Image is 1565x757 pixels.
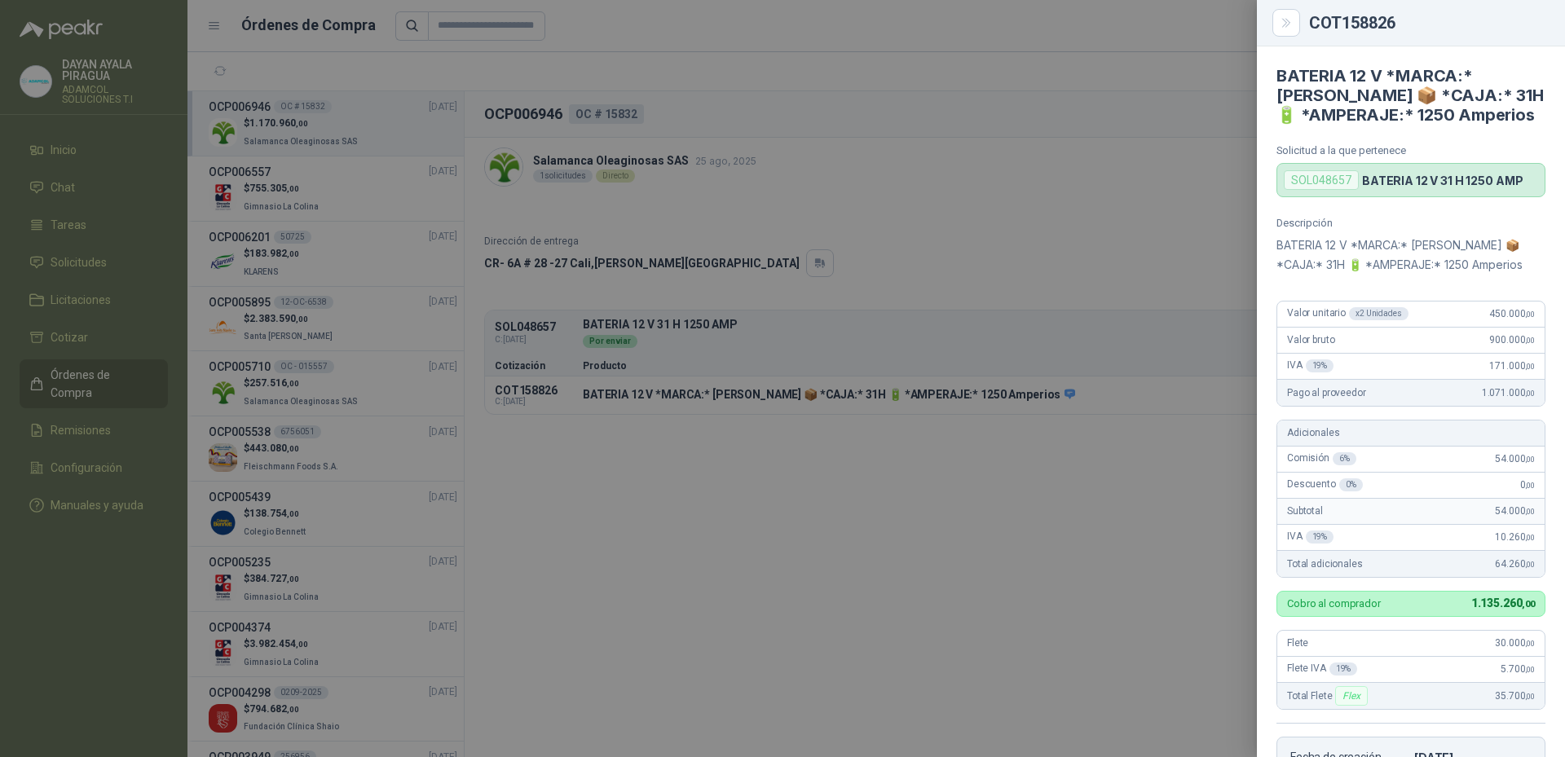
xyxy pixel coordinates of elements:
span: ,00 [1525,481,1535,490]
div: 19 % [1306,530,1334,544]
span: 54.000 [1495,453,1535,464]
span: 10.260 [1495,531,1535,543]
span: 54.000 [1495,505,1535,517]
p: BATERIA 12 V *MARCA:* [PERSON_NAME] 📦 *CAJA:* 31H 🔋 *AMPERAJE:* 1250 Amperios [1276,235,1545,275]
div: COT158826 [1309,15,1545,31]
span: 171.000 [1489,360,1535,372]
span: ,00 [1525,362,1535,371]
span: 5.700 [1501,663,1535,675]
span: Valor unitario [1287,307,1408,320]
p: BATERIA 12 V 31 H 1250 AMP [1362,174,1523,187]
div: 6 % [1333,452,1356,465]
span: ,00 [1525,665,1535,674]
button: Close [1276,13,1296,33]
span: ,00 [1525,389,1535,398]
span: ,00 [1525,310,1535,319]
span: 35.700 [1495,690,1535,702]
p: Solicitud a la que pertenece [1276,144,1545,156]
span: 1.135.260 [1471,596,1535,610]
span: 1.071.000 [1482,387,1535,398]
div: Adicionales [1277,420,1545,447]
div: x 2 Unidades [1349,307,1408,320]
span: 64.260 [1495,558,1535,570]
span: ,00 [1525,455,1535,464]
span: Subtotal [1287,505,1323,517]
span: Pago al proveedor [1287,387,1366,398]
span: ,00 [1525,507,1535,516]
div: Total adicionales [1277,551,1545,577]
span: Total Flete [1287,686,1371,706]
div: 0 % [1339,478,1363,491]
span: 0 [1520,479,1535,491]
p: Descripción [1276,217,1545,229]
span: IVA [1287,359,1334,372]
span: IVA [1287,530,1334,544]
span: ,00 [1525,639,1535,648]
span: Valor bruto [1287,334,1334,345]
span: Flete [1287,637,1308,649]
span: ,00 [1525,336,1535,345]
div: Flex [1335,686,1367,706]
span: 30.000 [1495,637,1535,649]
p: Cobro al comprador [1287,598,1381,609]
h4: BATERIA 12 V *MARCA:* [PERSON_NAME] 📦 *CAJA:* 31H 🔋 *AMPERAJE:* 1250 Amperios [1276,66,1545,125]
span: ,00 [1525,533,1535,542]
span: ,00 [1525,560,1535,569]
span: ,00 [1525,692,1535,701]
span: ,00 [1522,599,1535,610]
span: 450.000 [1489,308,1535,319]
span: Descuento [1287,478,1363,491]
div: 19 % [1329,662,1358,676]
span: Comisión [1287,452,1356,465]
span: Flete IVA [1287,662,1357,676]
div: 19 % [1306,359,1334,372]
div: SOL048657 [1284,170,1359,190]
span: 900.000 [1489,334,1535,345]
